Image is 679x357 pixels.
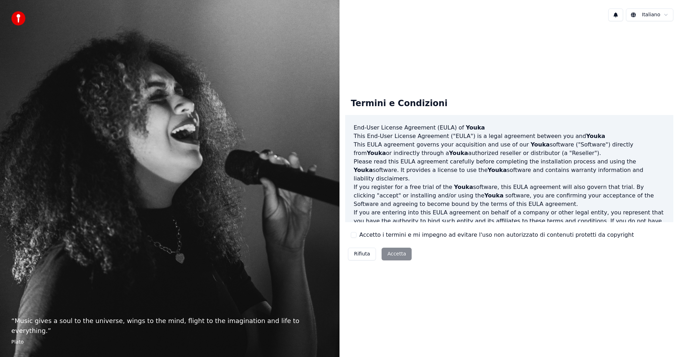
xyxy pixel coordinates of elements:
[488,167,507,173] span: Youka
[359,231,634,239] label: Accetto i termini e mi impegno ad evitare l'uso non autorizzato di contenuti protetti da copyright
[345,92,453,115] div: Termini e Condizioni
[354,157,665,183] p: Please read this EULA agreement carefully before completing the installation process and using th...
[11,316,328,336] p: “ Music gives a soul to the universe, wings to the mind, flight to the imagination and life to ev...
[484,192,504,199] span: Youka
[11,11,25,25] img: youka
[354,183,665,208] p: If you register for a free trial of the software, this EULA agreement will also govern that trial...
[466,124,485,131] span: Youka
[354,140,665,157] p: This EULA agreement governs your acquisition and use of our software ("Software") directly from o...
[454,184,473,190] span: Youka
[348,248,376,260] button: Rifiuta
[354,123,665,132] h3: End-User License Agreement (EULA) of
[11,339,328,346] footer: Plato
[354,208,665,242] p: If you are entering into this EULA agreement on behalf of a company or other legal entity, you re...
[449,150,468,156] span: Youka
[354,132,665,140] p: This End-User License Agreement ("EULA") is a legal agreement between you and
[530,141,550,148] span: Youka
[354,167,373,173] span: Youka
[367,150,386,156] span: Youka
[586,133,605,139] span: Youka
